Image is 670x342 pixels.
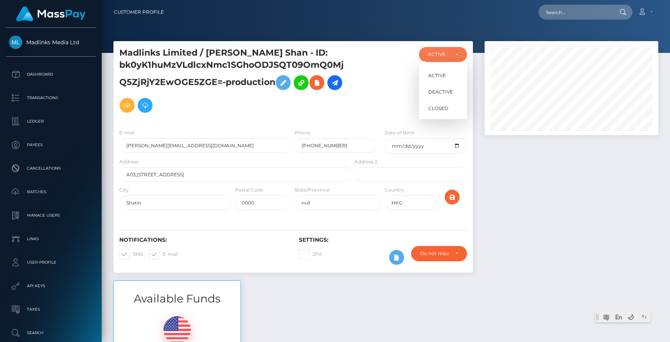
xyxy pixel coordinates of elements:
[9,304,93,315] p: Taxes
[6,276,96,296] a: API Keys
[114,4,164,20] a: Customer Profile
[428,105,448,112] span: CLOSED
[428,89,453,96] span: DEACTIVE
[299,249,322,259] label: 2FA
[6,88,96,108] a: Transactions
[6,300,96,319] a: Taxes
[119,237,287,243] h6: Notifications:
[6,206,96,225] a: Manage Users
[327,75,342,90] a: Initiate Payout
[9,163,93,174] p: Cancellations
[428,51,449,58] div: ACTIVE
[9,69,93,80] p: Dashboard
[295,129,310,136] label: Phone
[9,186,93,198] p: Batches
[411,246,467,261] button: Do not require
[9,139,93,151] p: Payees
[119,129,135,136] label: E-mail
[9,257,93,268] p: User Profile
[119,47,347,117] h5: Madlinks Limited / [PERSON_NAME] Shan - ID: bk0yK1huMzVLdlcxNmc1SGhoODJSQT09OmQ0MjQ5ZjRjY2EwOGE5Z...
[6,65,96,84] a: Dashboard
[9,233,93,245] p: Links
[235,186,263,194] label: Postal Code
[9,36,22,49] img: Madlinks Media Ltd
[16,6,86,22] img: MassPay Logo
[384,129,415,136] label: Date of Birth
[9,280,93,292] p: API Keys
[419,47,467,62] button: ACTIVE
[9,327,93,339] p: Search
[299,237,467,243] h6: Settings:
[119,186,129,194] label: City
[539,5,612,20] input: Search...
[6,39,96,46] span: Madlinks Media Ltd
[6,135,96,155] a: Payees
[149,249,178,259] label: E-mail
[6,229,96,249] a: Links
[384,186,404,194] label: Country
[428,72,446,79] span: ACTIVE
[119,158,138,165] label: Address
[6,253,96,272] a: User Profile
[6,182,96,202] a: Batches
[354,158,377,165] label: Address 2
[6,159,96,178] a: Cancellations
[114,291,241,306] h3: Available Funds
[420,250,449,257] div: Do not require
[6,112,96,131] a: Ledger
[295,186,329,194] label: State/Province
[9,92,93,104] p: Transactions
[9,210,93,221] p: Manage Users
[9,116,93,127] p: Ledger
[119,249,143,259] label: SMS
